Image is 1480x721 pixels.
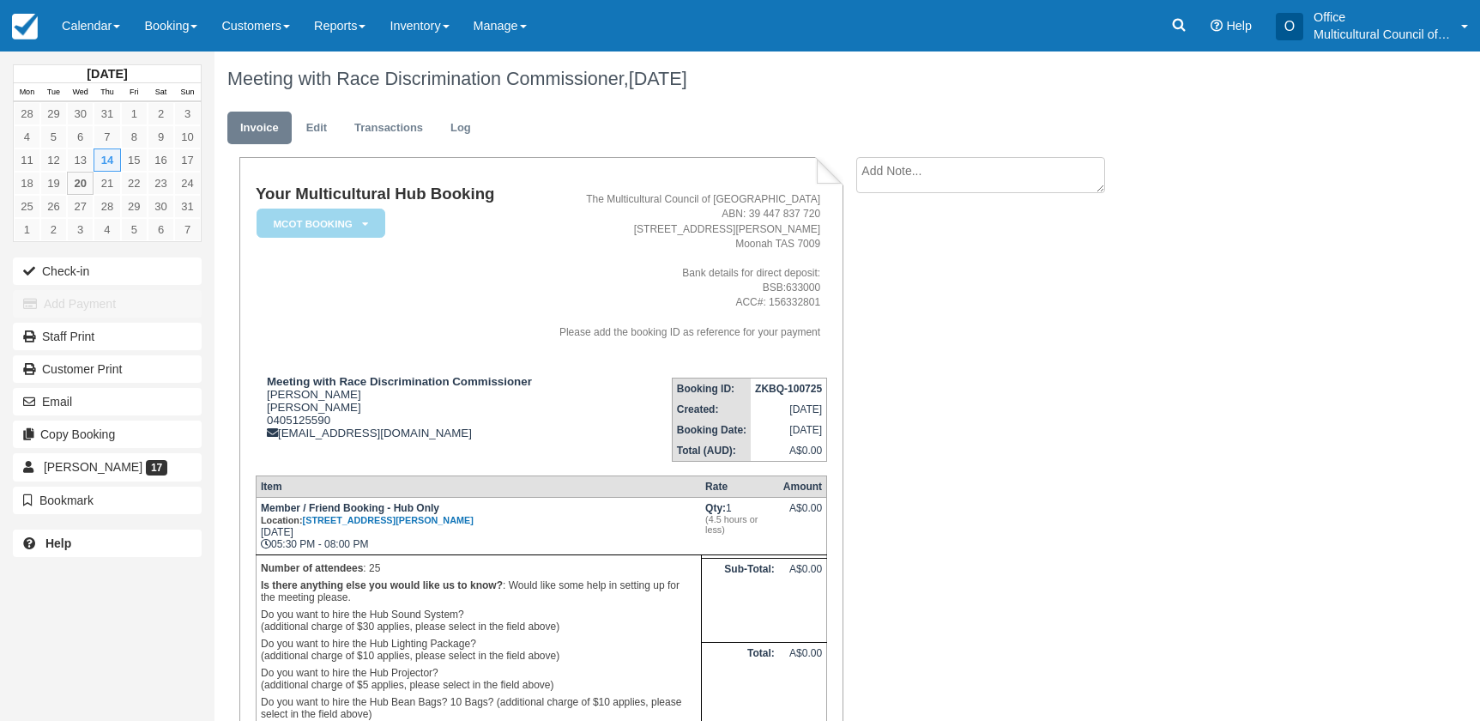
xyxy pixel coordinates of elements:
a: Edit [293,112,340,145]
a: 3 [67,218,94,241]
a: 30 [148,195,174,218]
a: 11 [14,148,40,172]
th: Item [256,476,701,497]
div: A$0.00 [783,502,822,528]
td: [DATE] 05:30 PM - 08:00 PM [256,497,701,554]
a: 24 [174,172,201,195]
span: 17 [146,460,167,476]
a: 1 [121,102,148,125]
a: 25 [14,195,40,218]
span: Help [1226,19,1252,33]
strong: Number of attendees [261,562,363,574]
a: Customer Print [13,355,202,383]
a: 13 [67,148,94,172]
a: Help [13,530,202,557]
p: Do you want to hire the Hub Lighting Package? (additional charge of $10 applies, please select in... [261,635,697,664]
a: 6 [148,218,174,241]
a: 22 [121,172,148,195]
a: 4 [14,125,40,148]
a: 6 [67,125,94,148]
th: Sun [174,83,201,102]
th: Tue [40,83,67,102]
a: 18 [14,172,40,195]
img: checkfront-main-nav-mini-logo.png [12,14,38,39]
strong: Meeting with Race Discrimination Commissioner [267,375,532,388]
td: 1 [701,497,779,554]
a: 7 [94,125,120,148]
a: 29 [121,195,148,218]
a: 15 [121,148,148,172]
p: : Would like some help in setting up for the meeting please. [261,577,697,606]
a: 17 [174,148,201,172]
th: Amount [779,476,827,497]
td: A$0.00 [751,440,827,462]
strong: Member / Friend Booking - Hub Only [261,502,474,526]
th: Fri [121,83,148,102]
td: [DATE] [751,399,827,420]
th: Thu [94,83,120,102]
th: Sub-Total: [701,558,779,643]
td: A$0.00 [779,558,827,643]
button: Add Payment [13,290,202,318]
div: [PERSON_NAME] [PERSON_NAME] 0405125590 [EMAIL_ADDRESS][DOMAIN_NAME] [256,375,542,439]
a: 26 [40,195,67,218]
a: 2 [148,102,174,125]
em: (4.5 hours or less) [705,514,775,535]
th: Mon [14,83,40,102]
th: Rate [701,476,779,497]
a: 30 [67,102,94,125]
a: 31 [94,102,120,125]
h1: Meeting with Race Discrimination Commissioner, [227,69,1312,89]
a: MCOT Booking [256,208,379,239]
th: Booking Date: [672,420,751,440]
a: 28 [94,195,120,218]
h1: Your Multicultural Hub Booking [256,185,542,203]
button: Bookmark [13,487,202,514]
span: [PERSON_NAME] [44,460,142,474]
td: [DATE] [751,420,827,440]
a: 5 [121,218,148,241]
a: 5 [40,125,67,148]
a: [PERSON_NAME] 17 [13,453,202,481]
a: 1 [14,218,40,241]
strong: [DATE] [87,67,127,81]
a: 8 [121,125,148,148]
address: The Multicultural Council of [GEOGRAPHIC_DATA] ABN: 39 447 837 720 [STREET_ADDRESS][PERSON_NAME] ... [549,192,820,339]
button: Copy Booking [13,421,202,448]
a: 14 [94,148,120,172]
a: 23 [148,172,174,195]
a: Transactions [341,112,436,145]
button: Email [13,388,202,415]
strong: Qty [705,502,726,514]
th: Sat [148,83,174,102]
strong: Is there anything else you would like us to know? [261,579,503,591]
a: Log [438,112,484,145]
em: MCOT Booking [257,209,385,239]
th: Wed [67,83,94,102]
a: 19 [40,172,67,195]
a: 4 [94,218,120,241]
p: Do you want to hire the Hub Projector? (additional charge of $5 applies, please select in the fie... [261,664,697,694]
small: Location: [261,515,474,525]
th: Created: [672,399,751,420]
strong: ZKBQ-100725 [755,383,822,395]
a: 10 [174,125,201,148]
a: 28 [14,102,40,125]
a: 9 [148,125,174,148]
a: 12 [40,148,67,172]
a: 7 [174,218,201,241]
a: 20 [67,172,94,195]
a: Staff Print [13,323,202,350]
i: Help [1211,20,1223,32]
span: [DATE] [629,68,687,89]
th: Total (AUD): [672,440,751,462]
a: 21 [94,172,120,195]
a: 2 [40,218,67,241]
div: O [1276,13,1303,40]
p: Multicultural Council of [GEOGRAPHIC_DATA] [1314,26,1451,43]
a: 27 [67,195,94,218]
a: 16 [148,148,174,172]
a: 29 [40,102,67,125]
b: Help [45,536,71,550]
p: Do you want to hire the Hub Sound System? (additional charge of $30 applies, please select in the... [261,606,697,635]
